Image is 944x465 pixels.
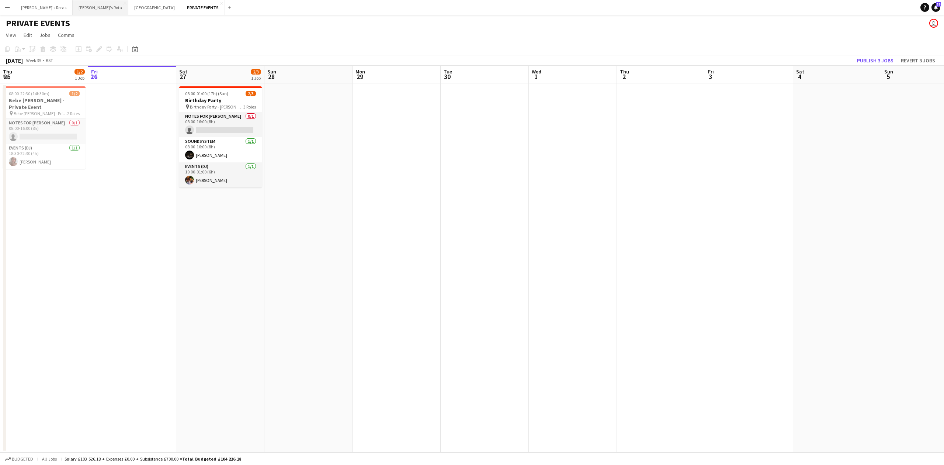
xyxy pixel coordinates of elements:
span: Sun [267,68,276,75]
button: [PERSON_NAME]'s Rotas [15,0,73,15]
app-card-role: Notes for [PERSON_NAME]0/108:00-16:00 (8h) [179,112,262,137]
span: All jobs [41,456,58,462]
span: 4 [795,72,804,81]
a: View [3,30,19,40]
span: Jobs [39,32,51,38]
a: 38 [931,3,940,12]
button: PRIVATE EVENTS [181,0,225,15]
span: Comms [58,32,74,38]
span: 1 [531,72,541,81]
button: [PERSON_NAME]'s Rota [73,0,128,15]
app-job-card: 08:00-01:00 (17h) (Sun)2/3Birthday Party Birthday Party - [PERSON_NAME]3 RolesNotes for [PERSON_N... [179,86,262,187]
button: Revert 3 jobs [898,56,938,65]
a: Jobs [37,30,53,40]
a: Comms [55,30,77,40]
span: 2 [619,72,629,81]
app-card-role: Notes for [PERSON_NAME]0/108:00-16:00 (8h) [3,119,86,144]
span: Thu [620,68,629,75]
div: BST [46,58,53,63]
button: Publish 3 jobs [854,56,896,65]
span: View [6,32,16,38]
span: Bebe [PERSON_NAME] - Private Event [14,111,67,116]
span: Sat [179,68,187,75]
span: Sat [796,68,804,75]
span: 25 [2,72,12,81]
span: 3 [707,72,714,81]
h3: Birthday Party [179,97,262,104]
span: 5 [883,72,893,81]
div: 1 Job [75,75,84,81]
span: 2/3 [251,69,261,75]
span: 2/3 [246,91,256,96]
span: Birthday Party - [PERSON_NAME] [190,104,243,110]
h1: PRIVATE EVENTS [6,18,70,29]
div: Salary £103 526.18 + Expenses £0.00 + Subsistence £700.00 = [65,456,241,462]
span: 3 Roles [243,104,256,110]
button: [GEOGRAPHIC_DATA] [128,0,181,15]
span: 29 [354,72,365,81]
span: Wed [532,68,541,75]
span: 1/2 [74,69,85,75]
span: Sun [884,68,893,75]
a: Edit [21,30,35,40]
span: Fri [708,68,714,75]
button: Budgeted [4,455,34,463]
span: 2 Roles [67,111,80,116]
app-job-card: 08:00-22:30 (14h30m)1/2Bebe [PERSON_NAME] - Private Event Bebe [PERSON_NAME] - Private Event2 Rol... [3,86,86,169]
span: Budgeted [12,457,33,462]
span: 27 [178,72,187,81]
app-user-avatar: Victoria Goodsell [929,19,938,28]
span: Fri [91,68,98,75]
div: 1 Job [251,75,261,81]
span: 38 [936,2,941,7]
span: 28 [266,72,276,81]
span: 08:00-22:30 (14h30m) [9,91,49,96]
span: Thu [3,68,12,75]
h3: Bebe [PERSON_NAME] - Private Event [3,97,86,110]
span: 30 [442,72,452,81]
span: 26 [90,72,98,81]
span: Total Budgeted £104 226.18 [182,456,241,462]
app-card-role: Soundsystem1/108:00-16:00 (8h)[PERSON_NAME] [179,137,262,162]
span: 1/2 [69,91,80,96]
span: Tue [444,68,452,75]
div: [DATE] [6,57,23,64]
span: 08:00-01:00 (17h) (Sun) [185,91,228,96]
span: Week 39 [24,58,43,63]
app-card-role: Events (DJ)1/119:00-01:00 (6h)[PERSON_NAME] [179,162,262,187]
app-card-role: Events (DJ)1/118:30-22:30 (4h)[PERSON_NAME] [3,144,86,169]
span: Edit [24,32,32,38]
span: Mon [355,68,365,75]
